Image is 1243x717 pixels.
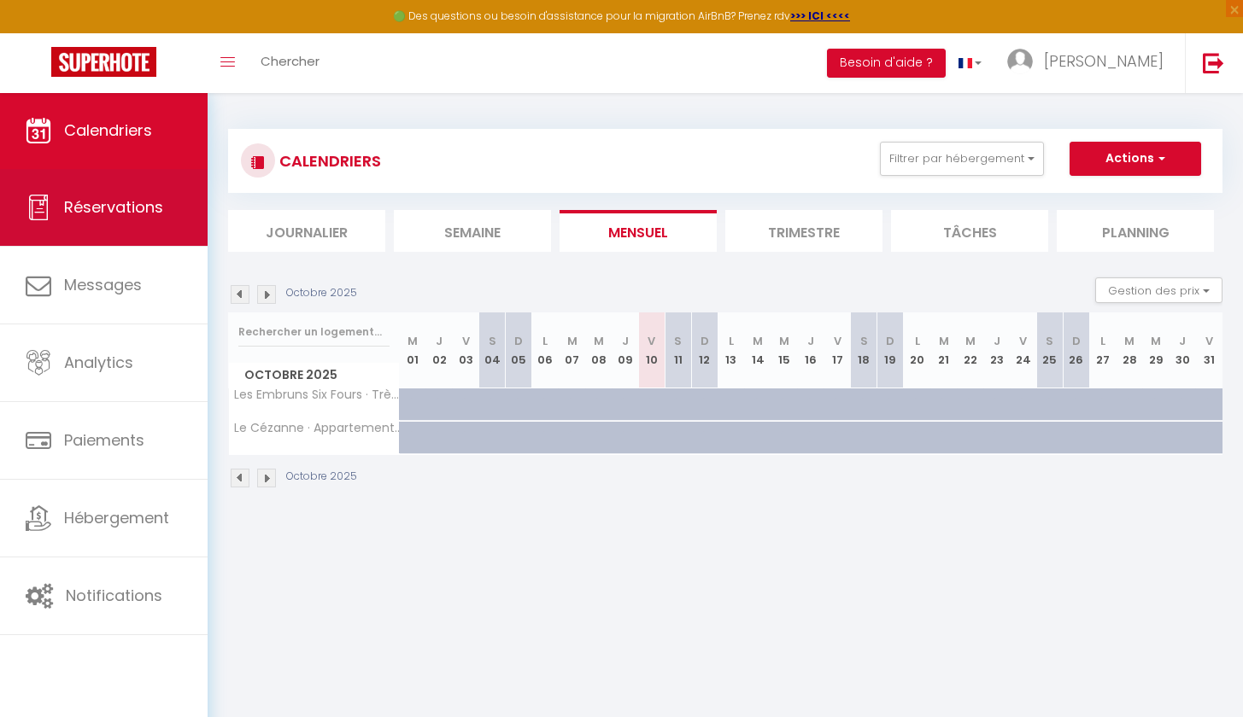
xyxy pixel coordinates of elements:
th: 02 [426,312,453,388]
button: Besoin d'aide ? [827,49,946,78]
span: Le Cézanne · Appartement de charme centre d'[GEOGRAPHIC_DATA] [232,422,402,434]
th: 14 [745,312,771,388]
li: Planning [1057,210,1214,252]
th: 24 [1010,312,1036,388]
a: Chercher [248,33,332,93]
abbr: S [674,333,682,349]
abbr: M [567,333,578,349]
abbr: L [542,333,548,349]
abbr: L [729,333,734,349]
th: 16 [798,312,824,388]
abbr: V [648,333,655,349]
abbr: D [514,333,523,349]
abbr: J [807,333,814,349]
th: 27 [1090,312,1117,388]
span: Notifications [66,585,162,606]
span: Calendriers [64,119,152,141]
abbr: J [1179,333,1186,349]
abbr: M [939,333,949,349]
abbr: V [1019,333,1027,349]
abbr: V [1205,333,1213,349]
th: 28 [1117,312,1143,388]
th: 04 [479,312,506,388]
th: 11 [665,312,691,388]
th: 01 [400,312,426,388]
th: 06 [532,312,559,388]
th: 22 [957,312,983,388]
th: 15 [771,312,798,388]
abbr: D [1072,333,1081,349]
th: 25 [1036,312,1063,388]
abbr: S [1046,333,1053,349]
abbr: V [834,333,841,349]
th: 13 [718,312,744,388]
span: Réservations [64,196,163,218]
span: Octobre 2025 [229,363,399,388]
th: 05 [506,312,532,388]
li: Semaine [394,210,551,252]
abbr: L [1100,333,1105,349]
button: Gestion des prix [1095,277,1222,303]
img: ... [1007,49,1033,74]
span: Paiements [64,429,144,451]
abbr: M [965,333,976,349]
abbr: M [1151,333,1161,349]
abbr: M [1124,333,1135,349]
abbr: M [753,333,763,349]
span: Chercher [261,52,320,70]
input: Rechercher un logement... [238,317,390,347]
abbr: J [994,333,1000,349]
th: 07 [559,312,585,388]
abbr: V [462,333,470,349]
th: 21 [930,312,957,388]
abbr: D [701,333,709,349]
th: 31 [1196,312,1222,388]
th: 19 [877,312,904,388]
li: Mensuel [560,210,717,252]
button: Filtrer par hébergement [880,142,1044,176]
span: [PERSON_NAME] [1044,50,1164,72]
li: Trimestre [725,210,882,252]
abbr: J [622,333,629,349]
th: 26 [1063,312,1089,388]
abbr: M [779,333,789,349]
li: Tâches [891,210,1048,252]
th: 08 [585,312,612,388]
span: Les Embruns Six Fours · Très beau T2 proche de la plage [232,388,402,401]
abbr: M [594,333,604,349]
th: 09 [612,312,638,388]
h3: CALENDRIERS [275,142,381,180]
p: Octobre 2025 [286,469,357,485]
th: 29 [1143,312,1170,388]
th: 30 [1170,312,1196,388]
abbr: L [915,333,920,349]
abbr: S [489,333,496,349]
span: Analytics [64,352,133,373]
span: Messages [64,274,142,295]
abbr: S [860,333,868,349]
th: 17 [824,312,851,388]
abbr: D [886,333,894,349]
th: 23 [983,312,1010,388]
th: 20 [904,312,930,388]
th: 10 [638,312,665,388]
abbr: M [407,333,418,349]
a: ... [PERSON_NAME] [994,33,1185,93]
p: Octobre 2025 [286,285,357,301]
img: Super Booking [51,47,156,77]
th: 18 [851,312,877,388]
span: Hébergement [64,507,169,528]
th: 12 [691,312,718,388]
img: logout [1203,52,1224,73]
abbr: J [436,333,443,349]
button: Actions [1070,142,1201,176]
a: >>> ICI <<<< [790,9,850,23]
li: Journalier [228,210,385,252]
th: 03 [453,312,479,388]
